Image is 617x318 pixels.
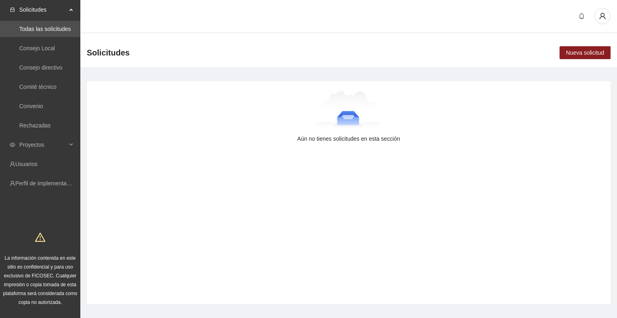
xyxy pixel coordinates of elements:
[15,161,37,167] a: Usuarios
[566,48,604,57] span: Nueva solicitud
[87,46,130,59] span: Solicitudes
[100,134,598,143] div: Aún no tienes solicitudes en esta sección
[575,10,588,23] button: bell
[15,180,78,187] a: Perfil de implementadora
[3,255,78,305] span: La información contenida en este sitio es confidencial y para uso exclusivo de FICOSEC. Cualquier...
[19,122,51,129] a: Rechazadas
[560,46,611,59] button: Nueva solicitud
[19,2,67,18] span: Solicitudes
[35,232,45,242] span: warning
[595,8,611,24] button: user
[595,12,610,20] span: user
[19,64,62,71] a: Consejo directivo
[19,137,67,153] span: Proyectos
[19,103,43,109] a: Convenio
[576,13,588,19] span: bell
[10,142,15,148] span: eye
[10,7,15,12] span: inbox
[316,91,382,131] img: Aún no tienes solicitudes en esta sección
[19,84,57,90] a: Comité técnico
[19,45,55,51] a: Consejo Local
[19,26,71,32] a: Todas las solicitudes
